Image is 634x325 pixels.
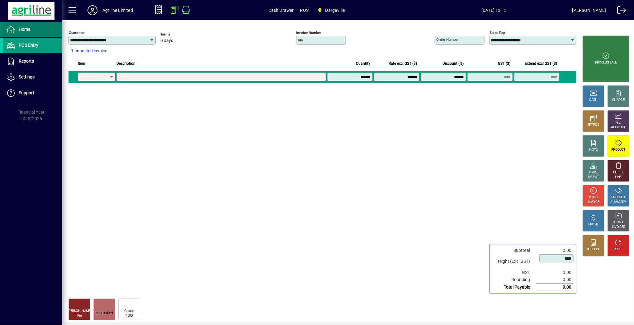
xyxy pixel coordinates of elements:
div: EFTPOS [588,123,599,127]
div: PROCESS SALE [595,60,617,65]
mat-label: Customer [69,31,85,35]
div: LINE [615,175,622,180]
td: 0.00 [536,276,574,284]
mat-label: Invoice number [296,31,321,35]
span: Support [19,90,34,95]
mat-label: Order number [436,37,459,42]
span: 0 days [160,38,173,43]
span: Reports [19,59,34,64]
div: SUMMARY [611,200,626,205]
span: GST ($) [498,60,510,67]
div: HOLD [589,195,598,200]
div: DELETE [613,170,624,175]
div: PRODUCT [611,148,625,152]
span: Dargaville [315,5,347,16]
button: 1 unposted invoice [69,45,110,57]
span: Item [78,60,85,67]
div: [PERSON_NAME] [572,5,606,15]
span: Cash Drawer [268,5,294,15]
div: Grease [124,309,134,313]
div: PRICE [589,170,598,175]
div: MISC INDEN [96,311,113,316]
span: Home [19,27,30,32]
a: Logout [613,1,626,21]
div: NOTE [589,148,598,152]
td: 0.00 [536,269,574,276]
td: 0.00 [536,284,574,291]
a: Home [3,22,62,37]
mat-label: Sales rep [490,31,505,35]
span: Rate excl GST ($) [389,60,417,67]
div: ACCOUNT [611,125,626,130]
span: Description [116,60,135,67]
div: SELECT [588,175,599,180]
span: POS Entry [19,43,38,48]
div: INVOICE [588,200,599,205]
td: Freight (Excl GST) [492,254,536,269]
span: 1 unposted invoice [71,48,107,54]
div: RESET [614,247,623,252]
div: DISCOUNT [586,247,601,252]
div: PROFIT [588,222,599,227]
div: [PERSON_NAME] [68,309,91,313]
div: GL [617,120,621,125]
div: INVOICES [612,225,625,229]
span: Dargaville [325,5,345,15]
span: Quantity [356,60,370,67]
td: GST [492,269,536,276]
td: Total Payable [492,284,536,291]
span: Extend excl GST ($) [525,60,557,67]
span: Terms [160,32,198,36]
div: CHARGE [613,98,625,102]
div: PRODUCT [611,195,625,200]
a: Settings [3,69,62,85]
td: Subtotal [492,247,536,254]
div: RECALL [613,220,624,225]
div: Pin [77,313,82,318]
td: 0.00 [536,247,574,254]
a: Support [3,85,62,101]
td: Rounding [492,276,536,284]
span: [DATE] 13:13 [416,5,572,15]
a: Reports [3,54,62,69]
div: 450G [125,313,133,318]
div: CASH [589,98,598,102]
span: Settings [19,74,35,79]
button: Profile [83,5,102,16]
div: Agriline Limited [102,5,133,15]
span: Discount (%) [442,60,464,67]
span: POS [300,5,309,15]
